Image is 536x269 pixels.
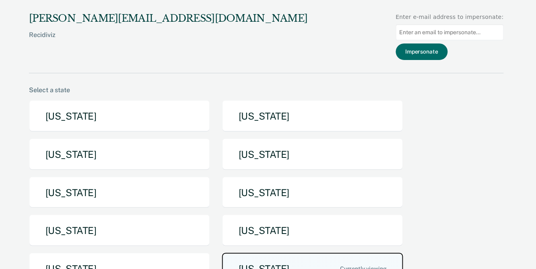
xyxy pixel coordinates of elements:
div: Enter e-mail address to impersonate: [396,13,504,21]
button: [US_STATE] [29,139,210,170]
button: [US_STATE] [222,177,403,209]
button: [US_STATE] [222,139,403,170]
button: [US_STATE] [222,100,403,132]
div: [PERSON_NAME][EMAIL_ADDRESS][DOMAIN_NAME] [29,13,307,25]
button: [US_STATE] [222,215,403,246]
input: Enter an email to impersonate... [396,25,504,40]
button: [US_STATE] [29,100,210,132]
div: Select a state [29,86,504,94]
button: [US_STATE] [29,215,210,246]
div: Recidiviz [29,31,307,52]
button: Impersonate [396,43,448,60]
button: [US_STATE] [29,177,210,209]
